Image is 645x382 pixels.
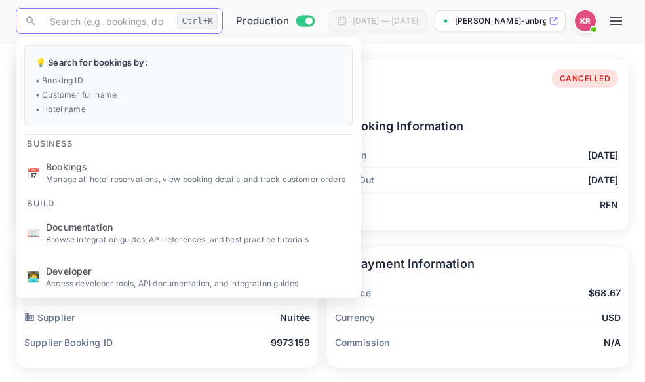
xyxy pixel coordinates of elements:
[35,56,342,69] p: 💡 Search for bookings by:
[35,104,342,115] p: • Hotel name
[24,335,113,349] p: Supplier Booking ID
[600,198,618,212] p: RFN
[271,335,310,349] p: 9973159
[27,225,40,240] p: 📖
[589,286,621,299] p: $68.67
[335,335,390,349] p: Commission
[335,255,621,273] p: Payment Information
[46,234,350,246] p: Browse integration guides, API references, and best practice tutorials
[27,269,40,284] p: 👨‍💻
[588,148,618,162] p: [DATE]
[280,311,310,324] p: Nuitée
[24,311,75,324] p: Supplier
[46,278,350,290] p: Access developer tools, API documentation, and integration guides
[552,73,619,85] span: CANCELLED
[353,15,418,27] div: [DATE] — [DATE]
[46,264,350,278] span: Developer
[42,8,172,34] input: Search (e.g. bookings, documentation)
[335,311,375,324] p: Currency
[328,117,618,135] p: Booking Information
[604,335,621,349] p: N/A
[35,89,342,101] p: • Customer full name
[588,173,618,187] p: [DATE]
[16,190,65,211] span: Build
[236,14,289,29] span: Production
[575,10,596,31] img: Kobus Roux
[46,220,350,234] span: Documentation
[27,165,40,181] p: 📅
[177,12,218,29] div: Ctrl+K
[602,311,621,324] p: USD
[16,130,83,151] span: Business
[455,15,546,27] p: [PERSON_NAME]-unbrg.[PERSON_NAME]...
[46,160,350,174] span: Bookings
[231,14,319,29] div: Switch to Sandbox mode
[46,174,350,185] p: Manage all hotel reservations, view booking details, and track customer orders
[35,75,342,86] p: • Booking ID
